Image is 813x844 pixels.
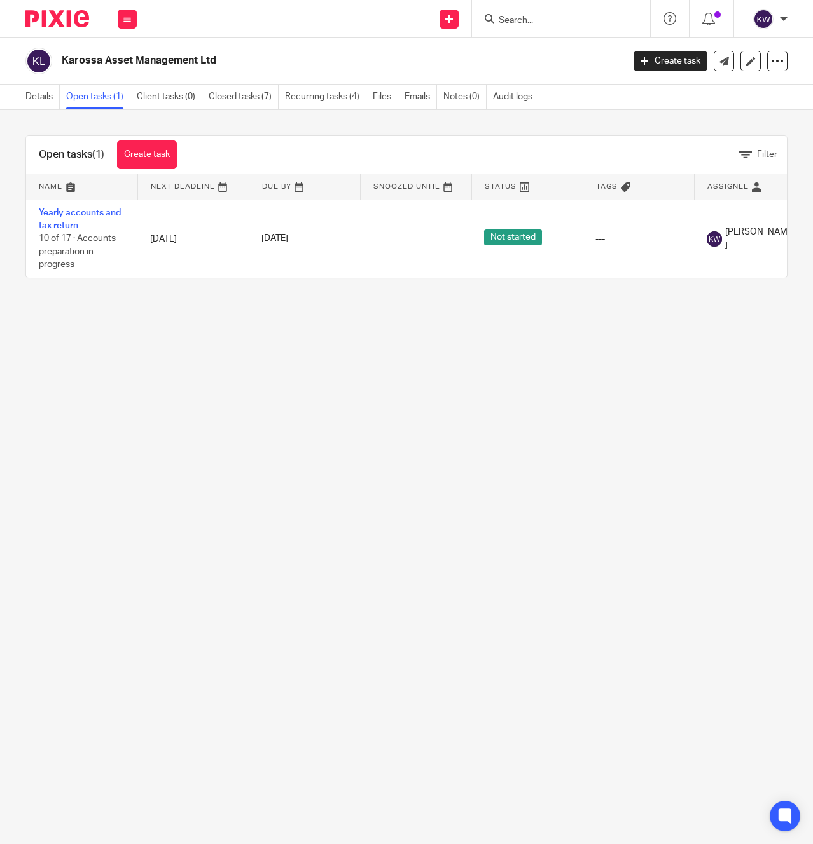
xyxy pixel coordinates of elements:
a: Notes (0) [443,85,487,109]
span: Not started [484,229,542,245]
a: Create task [117,140,177,169]
a: Create task [634,51,707,71]
img: svg%3E [707,231,722,247]
span: Status [485,183,517,190]
a: Closed tasks (7) [209,85,279,109]
a: Client tasks (0) [137,85,202,109]
span: (1) [92,149,104,160]
span: Filter [757,150,777,159]
a: Yearly accounts and tax return [39,208,121,230]
img: svg%3E [25,48,52,74]
a: Open tasks (1) [66,85,130,109]
span: Tags [596,183,618,190]
a: Details [25,85,60,109]
td: [DATE] [137,200,249,278]
h1: Open tasks [39,148,104,161]
img: Pixie [25,10,89,27]
span: Snoozed Until [373,183,440,190]
img: svg%3E [753,9,774,29]
a: Emails [405,85,437,109]
a: Recurring tasks (4) [285,85,366,109]
a: Audit logs [493,85,539,109]
div: --- [595,233,681,245]
span: [PERSON_NAME] [725,226,793,252]
span: [DATE] [261,235,288,243]
h2: Karossa Asset Management Ltd [62,54,504,67]
input: Search [497,15,612,27]
span: 10 of 17 · Accounts preparation in progress [39,234,116,269]
a: Files [373,85,398,109]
